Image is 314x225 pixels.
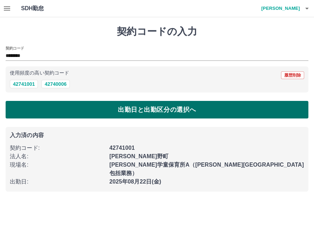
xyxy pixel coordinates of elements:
[10,80,38,88] button: 42741001
[281,71,304,79] button: 履歴削除
[109,179,161,185] b: 2025年08月22日(金)
[6,45,24,51] h2: 契約コード
[41,80,69,88] button: 42740006
[10,161,105,169] p: 現場名 :
[109,153,169,159] b: [PERSON_NAME]野町
[6,26,308,38] h1: 契約コードの入力
[10,71,69,76] p: 使用頻度の高い契約コード
[10,133,304,138] p: 入力済の内容
[10,152,105,161] p: 法人名 :
[10,178,105,186] p: 出勤日 :
[6,101,308,118] button: 出勤日と出勤区分の選択へ
[109,162,304,176] b: [PERSON_NAME]学童保育所A（[PERSON_NAME][GEOGRAPHIC_DATA]包括業務）
[109,145,135,151] b: 42741001
[10,144,105,152] p: 契約コード :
